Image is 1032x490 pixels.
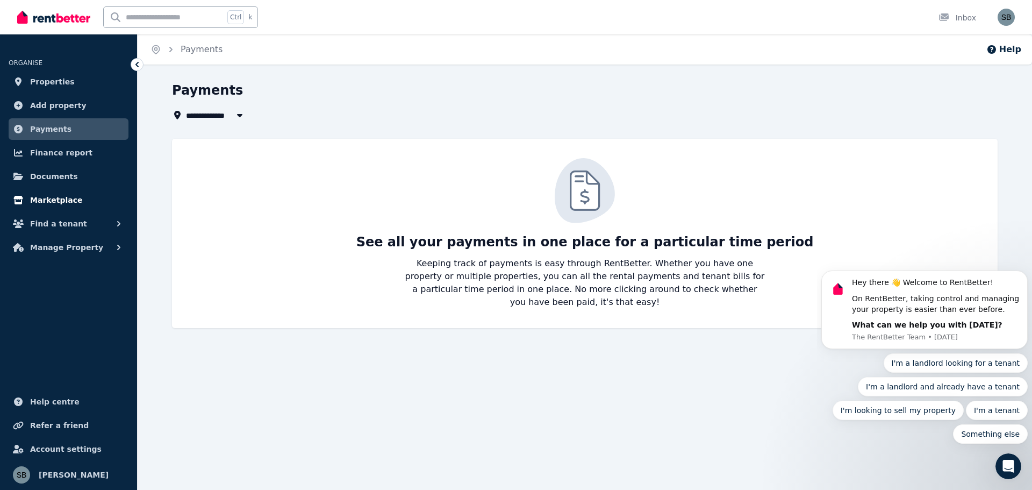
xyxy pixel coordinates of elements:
[17,9,90,25] img: RentBetter
[30,395,80,408] span: Help centre
[30,123,71,136] span: Payments
[9,237,128,258] button: Manage Property
[9,118,128,140] a: Payments
[30,217,87,230] span: Find a tenant
[9,189,128,211] a: Marketplace
[9,391,128,413] a: Help centre
[9,213,128,235] button: Find a tenant
[30,241,103,254] span: Manage Property
[555,158,615,223] img: Tenant Checks
[30,443,102,456] span: Account settings
[938,12,976,23] div: Inbox
[9,438,128,460] a: Account settings
[248,13,252,22] span: k
[9,166,128,187] a: Documents
[138,34,235,65] nav: Breadcrumb
[227,10,244,24] span: Ctrl
[9,59,42,67] span: ORGANISE
[172,82,243,99] h1: Payments
[39,468,109,481] span: [PERSON_NAME]
[9,95,128,116] a: Add property
[30,99,87,112] span: Add property
[13,466,30,484] img: Sam Berrell
[30,75,75,88] span: Properties
[30,194,82,207] span: Marketplace
[9,415,128,436] a: Refer a friend
[995,453,1021,479] iframe: Intercom live chat
[998,9,1015,26] img: Sam Berrell
[181,44,223,54] a: Payments
[30,170,78,183] span: Documents
[30,419,89,432] span: Refer a friend
[30,146,92,159] span: Finance report
[9,71,128,93] a: Properties
[9,142,128,164] a: Finance report
[986,43,1021,56] button: Help
[404,257,765,309] p: Keeping track of payments is easy through RentBetter. Whether you have one property or multiple p...
[356,233,814,251] p: See all your payments in one place for a particular time period
[817,164,1032,461] iframe: Intercom notifications message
